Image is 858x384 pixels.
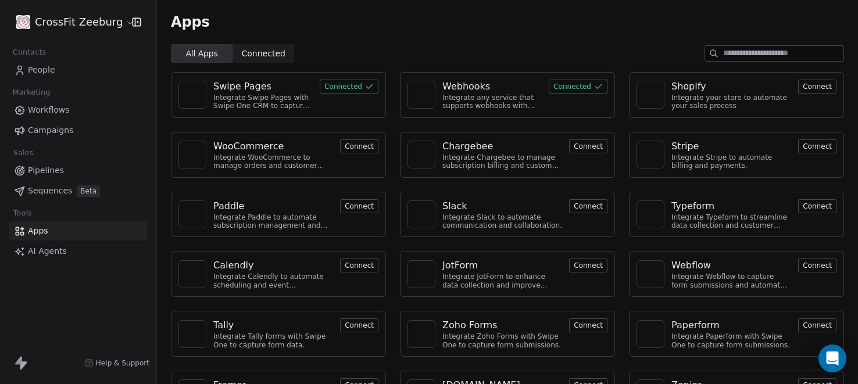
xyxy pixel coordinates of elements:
button: CrossFit Zeeburg [14,12,124,32]
img: NA [184,86,201,103]
a: NA [637,320,664,348]
div: JotForm [442,259,478,272]
div: Paddle [213,199,244,213]
div: WooCommerce [213,139,284,153]
img: NA [184,206,201,223]
img: NA [642,265,659,283]
a: Connect [798,320,836,331]
div: Integrate any service that supports webhooks with Swipe One to capture and automate data workflows. [442,94,542,110]
span: Contacts [8,44,51,61]
a: Stripe [671,139,791,153]
a: People [9,60,147,80]
a: NA [178,81,206,109]
img: NA [413,265,430,283]
a: NA [178,260,206,288]
div: Integrate WooCommerce to manage orders and customer data [213,153,333,170]
a: Connect [798,81,836,92]
div: Integrate Stripe to automate billing and payments. [671,153,791,170]
a: NA [407,81,435,109]
div: Webhooks [442,80,490,94]
span: Sequences [28,185,72,197]
span: Workflows [28,104,70,116]
div: Integrate Webflow to capture form submissions and automate customer engagement. [671,272,791,289]
a: AI Agents [9,242,147,261]
span: Apps [28,225,48,237]
a: NA [407,320,435,348]
img: NA [642,86,659,103]
a: Chargebee [442,139,562,153]
div: Webflow [671,259,711,272]
button: Connect [798,318,836,332]
a: Workflows [9,101,147,120]
div: Integrate Calendly to automate scheduling and event management. [213,272,333,289]
a: Swipe Pages [213,80,313,94]
span: Apps [171,13,210,31]
div: Zoho Forms [442,318,497,332]
a: Connect [340,260,378,271]
a: Paddle [213,199,333,213]
a: Apps [9,221,147,241]
a: NA [407,141,435,168]
a: Connect [569,320,607,331]
a: NA [637,200,664,228]
a: Connect [340,320,378,331]
a: Typeform [671,199,791,213]
button: Connect [569,139,607,153]
button: Connect [569,259,607,272]
a: Tally [213,318,333,332]
a: Calendly [213,259,333,272]
div: Integrate JotForm to enhance data collection and improve customer engagement. [442,272,562,289]
a: Connected [549,81,607,92]
div: Shopify [671,80,706,94]
button: Connected [549,80,607,94]
img: NA [642,325,659,343]
a: Zoho Forms [442,318,562,332]
a: Paperform [671,318,791,332]
div: Typeform [671,199,714,213]
a: NA [637,81,664,109]
span: Tools [8,204,37,222]
div: Calendly [213,259,253,272]
a: Shopify [671,80,791,94]
div: Stripe [671,139,699,153]
div: Tally [213,318,234,332]
div: Slack [442,199,467,213]
span: Help & Support [96,358,149,368]
div: Integrate Tally forms with Swipe One to capture form data. [213,332,333,349]
button: Connect [798,199,836,213]
img: NA [413,325,430,343]
button: Connect [340,199,378,213]
span: Campaigns [28,124,73,137]
a: JotForm [442,259,562,272]
span: People [28,64,55,76]
img: NA [184,146,201,163]
div: Chargebee [442,139,493,153]
div: Integrate Typeform to streamline data collection and customer engagement. [671,213,791,230]
button: Connect [340,318,378,332]
a: Slack [442,199,562,213]
img: NA [642,146,659,163]
a: Connect [569,260,607,271]
a: NA [637,141,664,168]
a: Connect [340,200,378,211]
a: NA [178,200,206,228]
span: Connected [242,48,285,60]
span: Marketing [8,84,55,101]
button: Connect [798,80,836,94]
a: NA [407,200,435,228]
a: Webflow [671,259,791,272]
button: Connect [798,139,836,153]
button: Connect [340,139,378,153]
a: Connect [340,141,378,152]
span: Pipelines [28,164,64,177]
button: Connect [340,259,378,272]
div: Integrate Chargebee to manage subscription billing and customer data. [442,153,562,170]
div: Integrate Paddle to automate subscription management and customer engagement. [213,213,333,230]
div: Open Intercom Messenger [818,344,846,372]
a: Connect [569,141,607,152]
a: Help & Support [84,358,149,368]
a: Campaigns [9,121,147,140]
span: Sales [8,144,38,162]
img: logo%20website.jpg [16,15,30,29]
a: NA [407,260,435,288]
